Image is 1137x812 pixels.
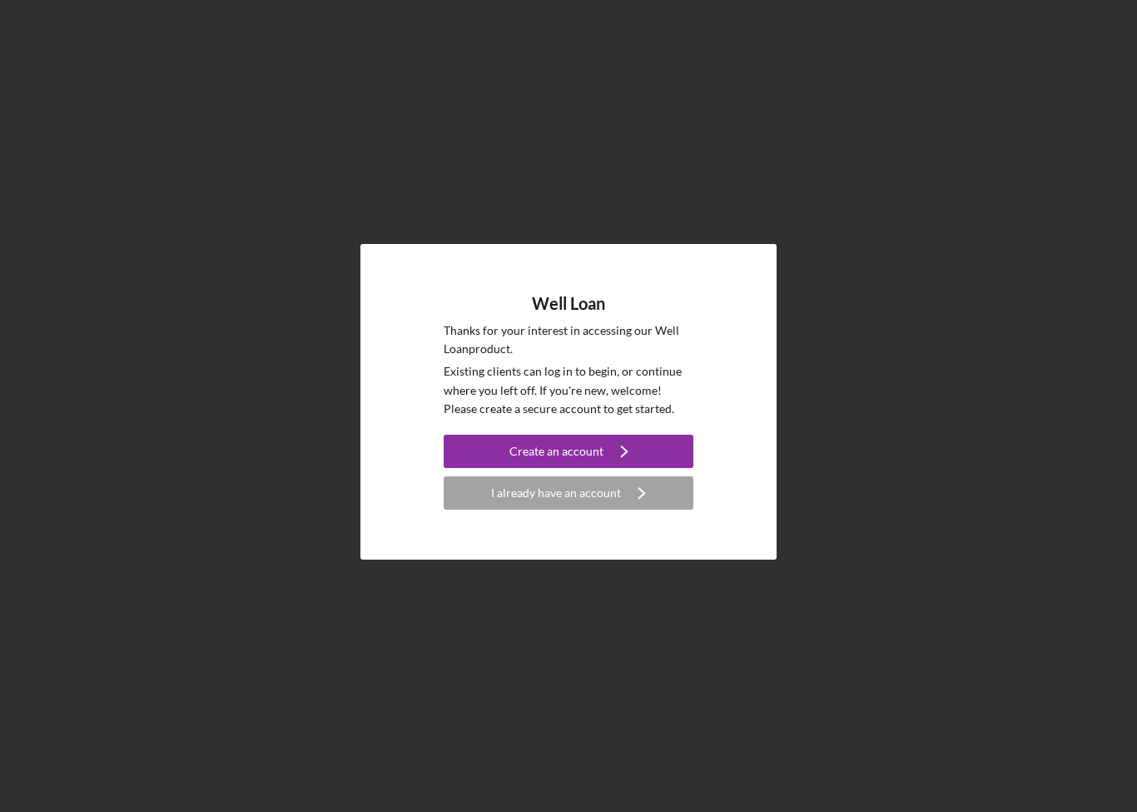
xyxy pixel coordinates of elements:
[444,476,693,510] button: I already have an account
[444,321,693,359] p: Thanks for your interest in accessing our Well Loan product.
[444,435,693,468] button: Create an account
[532,294,605,313] h4: Well Loan
[444,362,693,418] p: Existing clients can log in to begin, or continue where you left off. If you're new, welcome! Ple...
[491,476,621,510] div: I already have an account
[509,435,603,468] div: Create an account
[444,435,693,472] a: Create an account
